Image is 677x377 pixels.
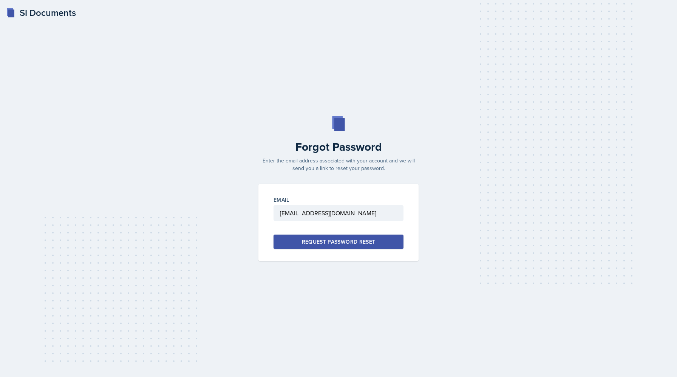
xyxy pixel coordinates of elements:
input: Email [274,205,403,221]
h2: Forgot Password [254,140,423,154]
div: Request Password Reset [302,238,376,246]
label: Email [274,196,289,204]
a: SI Documents [6,6,76,20]
button: Request Password Reset [274,235,403,249]
p: Enter the email address associated with your account and we will send you a link to reset your pa... [254,157,423,172]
